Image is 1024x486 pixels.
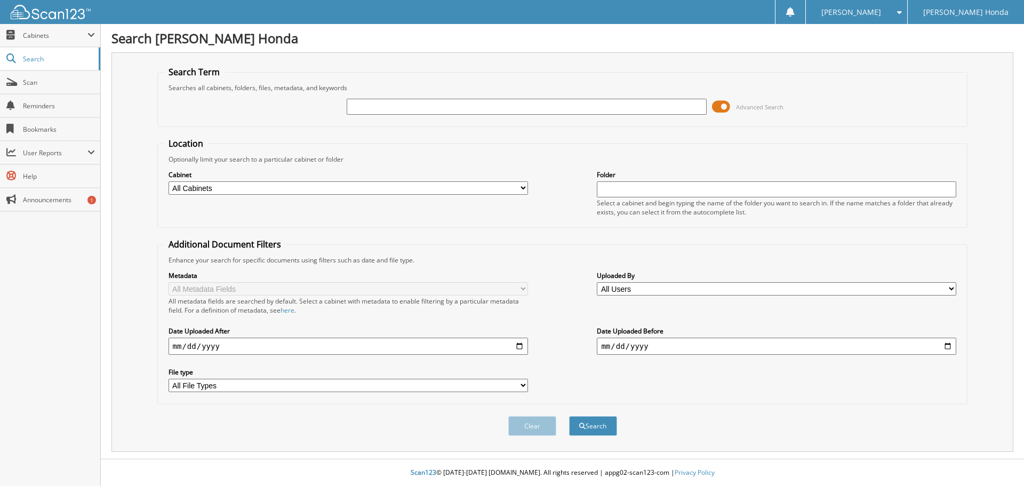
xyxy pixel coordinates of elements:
button: Search [569,416,617,436]
div: 1 [87,196,96,204]
a: Privacy Policy [675,468,715,477]
button: Clear [508,416,556,436]
span: [PERSON_NAME] [821,9,881,15]
div: Select a cabinet and begin typing the name of the folder you want to search in. If the name match... [597,198,956,217]
div: Searches all cabinets, folders, files, metadata, and keywords [163,83,962,92]
span: Search [23,54,93,63]
span: Scan123 [411,468,436,477]
label: Cabinet [169,170,528,179]
div: All metadata fields are searched by default. Select a cabinet with metadata to enable filtering b... [169,297,528,315]
legend: Search Term [163,66,225,78]
label: Folder [597,170,956,179]
span: Reminders [23,101,95,110]
span: Announcements [23,195,95,204]
input: start [169,338,528,355]
div: Optionally limit your search to a particular cabinet or folder [163,155,962,164]
span: Bookmarks [23,125,95,134]
input: end [597,338,956,355]
span: Advanced Search [736,103,783,111]
label: Metadata [169,271,528,280]
iframe: Chat Widget [971,435,1024,486]
span: User Reports [23,148,87,157]
div: Enhance your search for specific documents using filters such as date and file type. [163,256,962,265]
legend: Additional Document Filters [163,238,286,250]
span: Help [23,172,95,181]
span: Scan [23,78,95,87]
label: Uploaded By [597,271,956,280]
label: Date Uploaded After [169,326,528,336]
img: scan123-logo-white.svg [11,5,91,19]
h1: Search [PERSON_NAME] Honda [111,29,1013,47]
div: © [DATE]-[DATE] [DOMAIN_NAME]. All rights reserved | appg02-scan123-com | [101,460,1024,486]
span: [PERSON_NAME] Honda [923,9,1009,15]
legend: Location [163,138,209,149]
label: Date Uploaded Before [597,326,956,336]
a: here [281,306,294,315]
label: File type [169,368,528,377]
span: Cabinets [23,31,87,40]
